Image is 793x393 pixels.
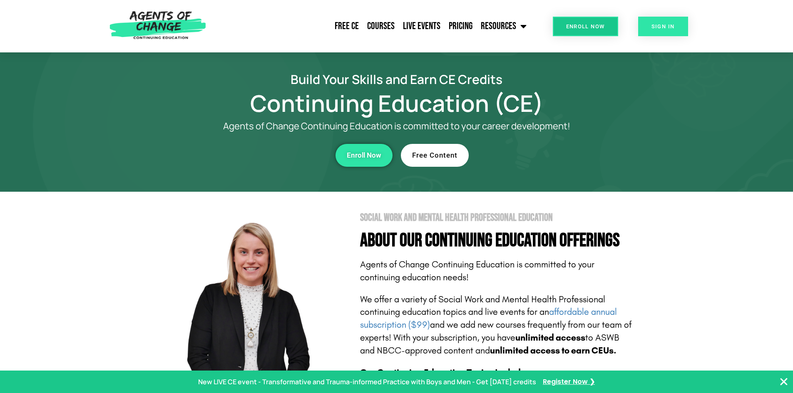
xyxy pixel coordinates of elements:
[360,213,634,223] h2: Social Work and Mental Health Professional Education
[401,144,469,167] a: Free Content
[412,152,457,159] span: Free Content
[159,94,634,113] h1: Continuing Education (CE)
[445,16,477,37] a: Pricing
[638,17,688,36] a: SIGN IN
[399,16,445,37] a: Live Events
[477,16,531,37] a: Resources
[543,376,595,388] a: Register Now ❯
[347,152,381,159] span: Enroll Now
[331,16,363,37] a: Free CE
[360,259,594,283] span: Agents of Change Continuing Education is committed to your continuing education needs!
[651,24,675,29] span: SIGN IN
[198,376,536,388] p: New LIVE CE event - Transformative and Trauma-informed Practice with Boys and Men - Get [DATE] cr...
[515,332,585,343] b: unlimited access
[336,144,393,167] a: Enroll Now
[360,293,634,357] p: We offer a variety of Social Work and Mental Health Professional continuing education topics and ...
[779,377,789,387] button: Close Banner
[193,121,601,131] p: Agents of Change Continuing Education is committed to your career development!
[490,345,617,356] b: unlimited access to earn CEUs.
[553,17,618,36] a: Enroll Now
[159,73,634,85] h2: Build Your Skills and Earn CE Credits
[363,16,399,37] a: Courses
[210,16,531,37] nav: Menu
[360,231,634,250] h4: About Our Continuing Education Offerings
[360,367,528,378] b: Our Continuing Education Topics Include:
[566,24,605,29] span: Enroll Now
